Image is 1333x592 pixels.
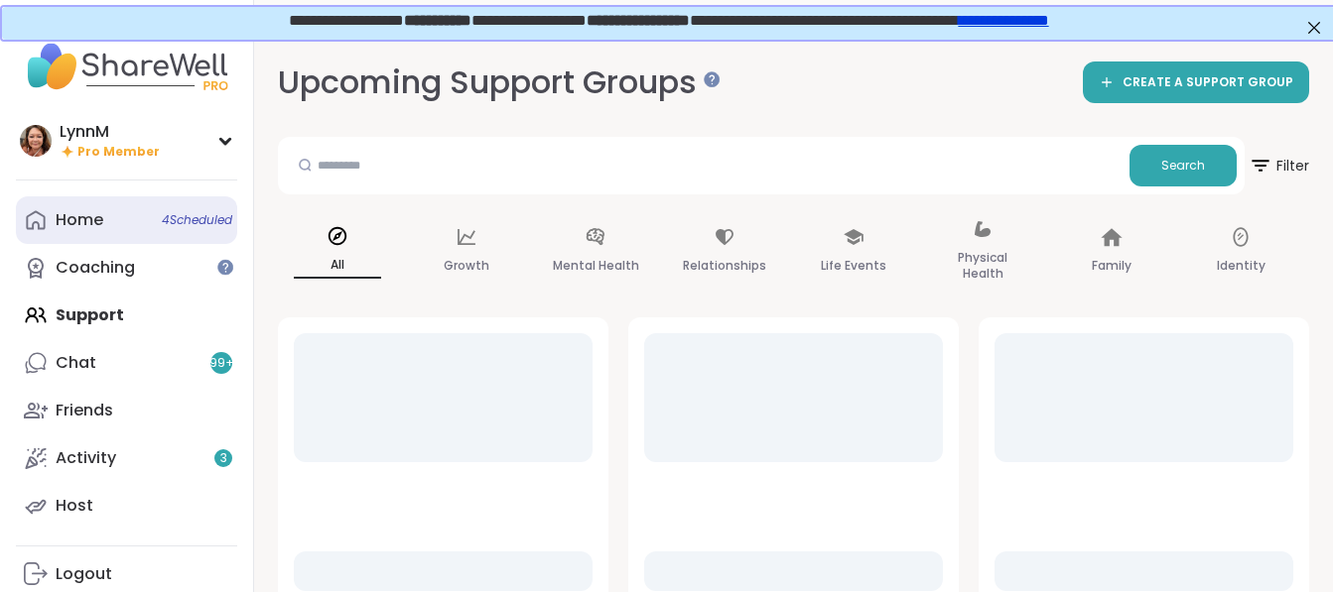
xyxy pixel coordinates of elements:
[1083,61,1309,103] a: CREATE A SUPPORT GROUP
[162,212,232,228] span: 4 Scheduled
[16,196,237,244] a: Home4Scheduled
[16,387,237,434] a: Friends
[16,244,237,292] a: Coaching
[56,352,96,374] div: Chat
[444,254,489,278] p: Growth
[683,254,766,278] p: Relationships
[56,495,93,517] div: Host
[16,482,237,530] a: Host
[56,400,113,421] div: Friends
[294,253,381,279] p: All
[16,32,237,101] img: ShareWell Nav Logo
[20,125,52,157] img: LynnM
[16,339,237,387] a: Chat99+
[209,355,234,372] span: 99 +
[278,60,713,105] h2: Upcoming Support Groups
[1249,137,1309,194] button: Filter
[16,434,237,482] a: Activity3
[60,121,160,143] div: LynnM
[704,71,720,87] iframe: Spotlight
[217,259,233,275] iframe: Spotlight
[1161,157,1205,175] span: Search
[1130,145,1237,186] button: Search
[1217,254,1266,278] p: Identity
[56,447,116,469] div: Activity
[821,254,886,278] p: Life Events
[1092,254,1132,278] p: Family
[939,246,1026,286] p: Physical Health
[220,450,227,467] span: 3
[56,257,135,279] div: Coaching
[56,563,112,585] div: Logout
[77,144,160,161] span: Pro Member
[1123,74,1293,91] span: CREATE A SUPPORT GROUP
[56,209,103,231] div: Home
[553,254,639,278] p: Mental Health
[1249,142,1309,189] span: Filter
